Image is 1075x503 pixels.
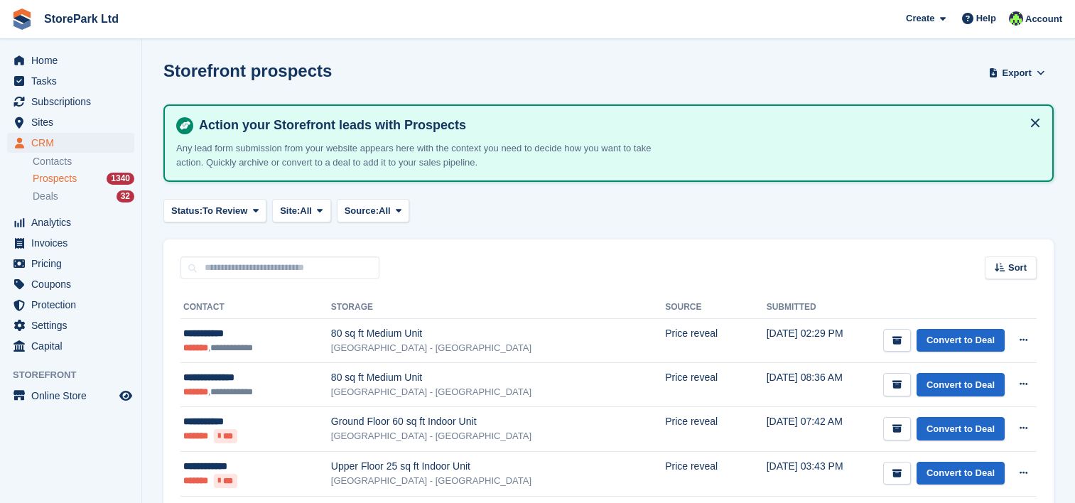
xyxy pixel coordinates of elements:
[33,171,134,186] a: Prospects 1340
[331,341,665,355] div: [GEOGRAPHIC_DATA] - [GEOGRAPHIC_DATA]
[917,462,1005,485] a: Convert to Deal
[917,417,1005,440] a: Convert to Deal
[180,296,331,319] th: Contact
[176,141,674,169] p: Any lead form submission from your website appears here with the context you need to decide how y...
[917,373,1005,396] a: Convert to Deal
[13,368,141,382] span: Storefront
[272,199,331,222] button: Site: All
[202,204,247,218] span: To Review
[33,172,77,185] span: Prospects
[31,133,117,153] span: CRM
[7,336,134,356] a: menu
[7,315,134,335] a: menu
[33,155,134,168] a: Contacts
[331,429,665,443] div: [GEOGRAPHIC_DATA] - [GEOGRAPHIC_DATA]
[665,363,767,407] td: Price reveal
[193,117,1041,134] h4: Action your Storefront leads with Prospects
[163,199,266,222] button: Status: To Review
[331,370,665,385] div: 80 sq ft Medium Unit
[117,387,134,404] a: Preview store
[665,407,767,452] td: Price reveal
[31,295,117,315] span: Protection
[767,451,857,496] td: [DATE] 03:43 PM
[7,254,134,274] a: menu
[1009,11,1023,26] img: Ryan Mulcahy
[7,133,134,153] a: menu
[107,173,134,185] div: 1340
[31,112,117,132] span: Sites
[767,296,857,319] th: Submitted
[1008,261,1027,275] span: Sort
[906,11,934,26] span: Create
[31,274,117,294] span: Coupons
[7,233,134,253] a: menu
[31,92,117,112] span: Subscriptions
[767,363,857,407] td: [DATE] 08:36 AM
[7,295,134,315] a: menu
[976,11,996,26] span: Help
[7,92,134,112] a: menu
[163,61,332,80] h1: Storefront prospects
[31,50,117,70] span: Home
[300,204,312,218] span: All
[31,212,117,232] span: Analytics
[31,386,117,406] span: Online Store
[31,254,117,274] span: Pricing
[38,7,124,31] a: StorePark Ltd
[31,336,117,356] span: Capital
[337,199,410,222] button: Source: All
[31,233,117,253] span: Invoices
[767,319,857,363] td: [DATE] 02:29 PM
[767,407,857,452] td: [DATE] 07:42 AM
[7,386,134,406] a: menu
[331,385,665,399] div: [GEOGRAPHIC_DATA] - [GEOGRAPHIC_DATA]
[1025,12,1062,26] span: Account
[31,315,117,335] span: Settings
[665,451,767,496] td: Price reveal
[33,189,134,204] a: Deals 32
[33,190,58,203] span: Deals
[117,190,134,202] div: 32
[985,61,1048,85] button: Export
[7,112,134,132] a: menu
[331,414,665,429] div: Ground Floor 60 sq ft Indoor Unit
[1003,66,1032,80] span: Export
[665,296,767,319] th: Source
[7,212,134,232] a: menu
[345,204,379,218] span: Source:
[331,459,665,474] div: Upper Floor 25 sq ft Indoor Unit
[665,319,767,363] td: Price reveal
[7,50,134,70] a: menu
[379,204,391,218] span: All
[7,71,134,91] a: menu
[171,204,202,218] span: Status:
[11,9,33,30] img: stora-icon-8386f47178a22dfd0bd8f6a31ec36ba5ce8667c1dd55bd0f319d3a0aa187defe.svg
[31,71,117,91] span: Tasks
[331,326,665,341] div: 80 sq ft Medium Unit
[280,204,300,218] span: Site:
[7,274,134,294] a: menu
[917,329,1005,352] a: Convert to Deal
[331,474,665,488] div: [GEOGRAPHIC_DATA] - [GEOGRAPHIC_DATA]
[331,296,665,319] th: Storage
